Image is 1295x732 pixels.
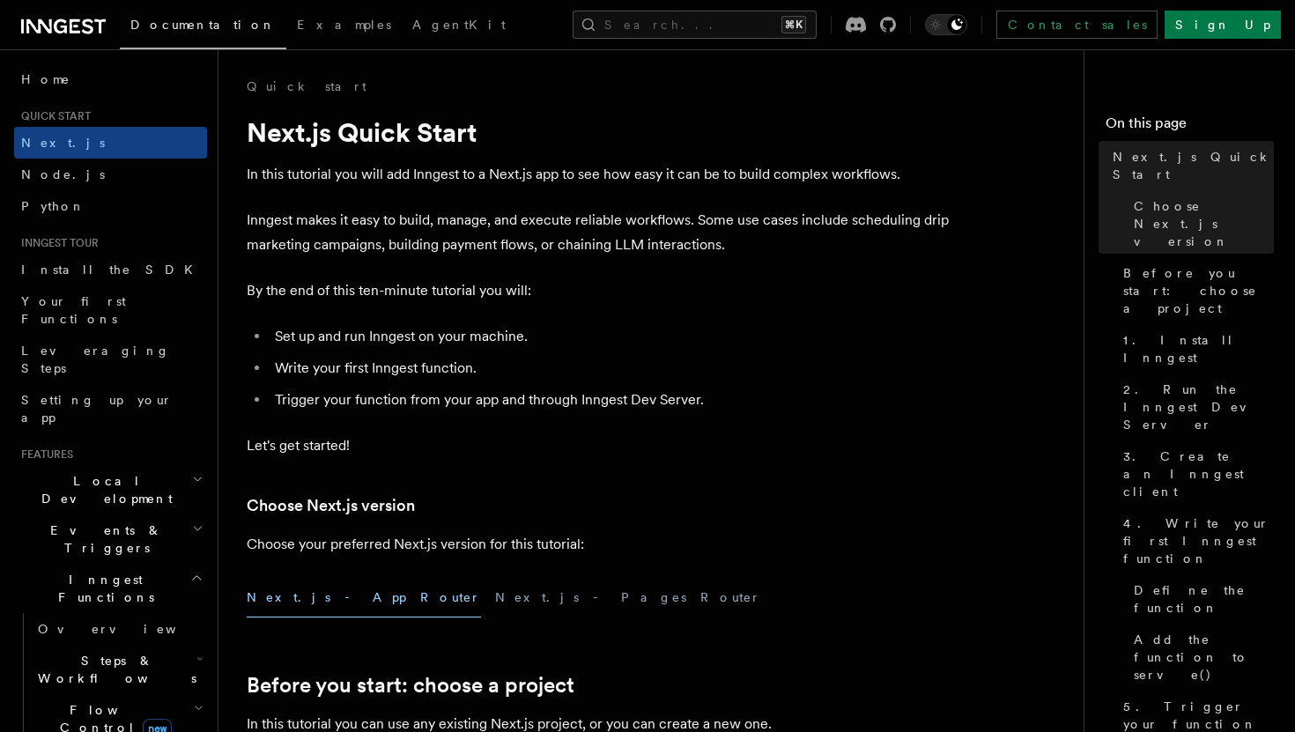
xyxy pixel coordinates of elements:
[1127,190,1274,257] a: Choose Next.js version
[247,673,574,698] a: Before you start: choose a project
[1134,197,1274,250] span: Choose Next.js version
[14,127,207,159] a: Next.js
[14,465,207,514] button: Local Development
[1123,514,1274,567] span: 4. Write your first Inngest function
[1116,324,1274,373] a: 1. Install Inngest
[247,278,951,303] p: By the end of this ten-minute tutorial you will:
[14,159,207,190] a: Node.js
[14,447,73,462] span: Features
[1116,440,1274,507] a: 3. Create an Inngest client
[1116,507,1274,574] a: 4. Write your first Inngest function
[1127,574,1274,624] a: Define the function
[31,613,207,645] a: Overview
[1106,113,1274,141] h4: On this page
[1123,264,1274,317] span: Before you start: choose a project
[247,532,951,557] p: Choose your preferred Next.js version for this tutorial:
[781,16,806,33] kbd: ⌘K
[1116,257,1274,324] a: Before you start: choose a project
[21,167,105,181] span: Node.js
[1165,11,1281,39] a: Sign Up
[120,5,286,49] a: Documentation
[247,493,415,518] a: Choose Next.js version
[21,70,70,88] span: Home
[21,393,173,425] span: Setting up your app
[412,18,506,32] span: AgentKit
[495,578,761,617] button: Next.js - Pages Router
[14,564,207,613] button: Inngest Functions
[247,208,951,257] p: Inngest makes it easy to build, manage, and execute reliable workflows. Some use cases include sc...
[14,63,207,95] a: Home
[31,652,196,687] span: Steps & Workflows
[14,285,207,335] a: Your first Functions
[14,571,190,606] span: Inngest Functions
[14,514,207,564] button: Events & Triggers
[1123,381,1274,433] span: 2. Run the Inngest Dev Server
[1127,624,1274,691] a: Add the function to serve()
[247,78,366,95] a: Quick start
[270,356,951,381] li: Write your first Inngest function.
[21,136,105,150] span: Next.js
[14,384,207,433] a: Setting up your app
[1123,331,1274,366] span: 1. Install Inngest
[1134,631,1274,684] span: Add the function to serve()
[247,162,951,187] p: In this tutorial you will add Inngest to a Next.js app to see how easy it can be to build complex...
[21,262,203,277] span: Install the SDK
[270,388,951,412] li: Trigger your function from your app and through Inngest Dev Server.
[21,344,170,375] span: Leveraging Steps
[1123,447,1274,500] span: 3. Create an Inngest client
[14,254,207,285] a: Install the SDK
[1116,373,1274,440] a: 2. Run the Inngest Dev Server
[996,11,1158,39] a: Contact sales
[14,521,192,557] span: Events & Triggers
[270,324,951,349] li: Set up and run Inngest on your machine.
[1134,581,1274,617] span: Define the function
[247,578,481,617] button: Next.js - App Router
[14,472,192,507] span: Local Development
[402,5,516,48] a: AgentKit
[286,5,402,48] a: Examples
[38,622,219,636] span: Overview
[14,236,99,250] span: Inngest tour
[21,199,85,213] span: Python
[573,11,817,39] button: Search...⌘K
[1106,141,1274,190] a: Next.js Quick Start
[130,18,276,32] span: Documentation
[21,294,126,326] span: Your first Functions
[247,433,951,458] p: Let's get started!
[297,18,391,32] span: Examples
[14,335,207,384] a: Leveraging Steps
[1113,148,1274,183] span: Next.js Quick Start
[14,190,207,222] a: Python
[14,109,91,123] span: Quick start
[31,645,207,694] button: Steps & Workflows
[925,14,967,35] button: Toggle dark mode
[247,116,951,148] h1: Next.js Quick Start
